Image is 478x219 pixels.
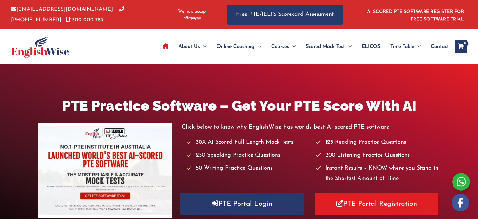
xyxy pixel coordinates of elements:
li: 250 Speaking Practice Questions [186,150,310,161]
a: Time TableMenu Toggle [385,36,426,58]
span: Menu Toggle [345,36,352,58]
li: 200 Listening Practice Questions [316,150,440,161]
a: ELICOS [357,36,385,58]
span: Courses [271,36,289,58]
span: Time Table [390,36,414,58]
a: Free PTE/IELTS Scorecard Assessment [227,5,343,25]
a: [EMAIL_ADDRESS][DOMAIN_NAME] [11,7,113,12]
a: PTE Portal Registration [315,193,438,215]
img: pte-institute-main [38,123,172,218]
li: 50 Writing Practice Questions [186,163,310,174]
span: Scored Mock Test [306,36,345,58]
img: cropped-ew-logo [11,35,69,58]
li: 125 Reading Practice Questions [316,137,440,148]
img: white-facebook.png [452,194,469,211]
p: Click below to know why EnglishWise has worlds best AI scored PTE software [182,122,440,132]
a: View Shopping Cart, empty [455,40,467,53]
a: Scored Mock TestMenu Toggle [301,36,357,58]
span: Menu Toggle [289,36,296,58]
a: [PHONE_NUMBER] [11,7,124,22]
aside: Header Widget 1 [363,4,467,25]
span: About Us [179,36,200,58]
li: Instant Results – KNOW where you Stand in the Shortest Amount of Time [316,163,440,184]
nav: Site Navigation: Main Menu [158,36,449,58]
span: Menu Toggle [414,36,421,58]
span: Menu Toggle [200,36,206,58]
span: Menu Toggle [255,36,261,58]
li: 30X AI Scored Full Length Mock Tests [186,137,310,148]
a: About UsMenu Toggle [173,36,212,58]
h1: PTE Practice Software – Get Your PTE Score With AI [38,96,440,116]
a: PTE Portal Login [180,193,304,215]
a: Online CoachingMenu Toggle [212,36,266,58]
span: ELICOS [362,36,380,58]
a: Contact [426,36,449,58]
a: CoursesMenu Toggle [266,36,301,58]
img: Afterpay-Logo [184,16,201,20]
span: Online Coaching [217,36,255,58]
a: 1300 000 783 [66,17,103,23]
span: Contact [431,36,449,58]
span: We now accept [178,9,207,15]
a: AI SCORED PTE SOFTWARE REGISTER FOR FREE SOFTWARE TRIAL [367,9,464,22]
